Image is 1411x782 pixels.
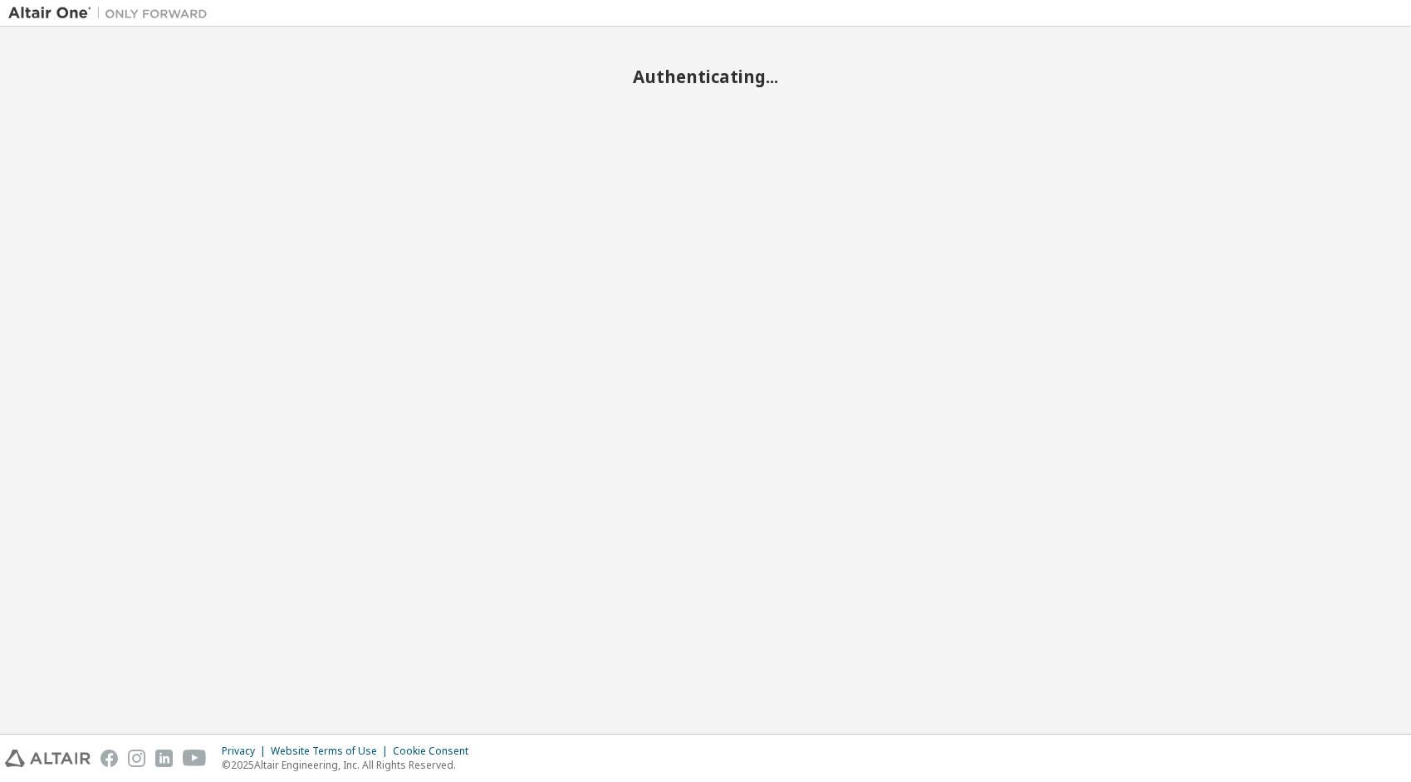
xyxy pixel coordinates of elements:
[222,745,271,758] div: Privacy
[183,750,207,767] img: youtube.svg
[5,750,91,767] img: altair_logo.svg
[8,66,1403,87] h2: Authenticating...
[393,745,478,758] div: Cookie Consent
[8,5,216,22] img: Altair One
[155,750,173,767] img: linkedin.svg
[271,745,393,758] div: Website Terms of Use
[128,750,145,767] img: instagram.svg
[222,758,478,772] p: © 2025 Altair Engineering, Inc. All Rights Reserved.
[100,750,118,767] img: facebook.svg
